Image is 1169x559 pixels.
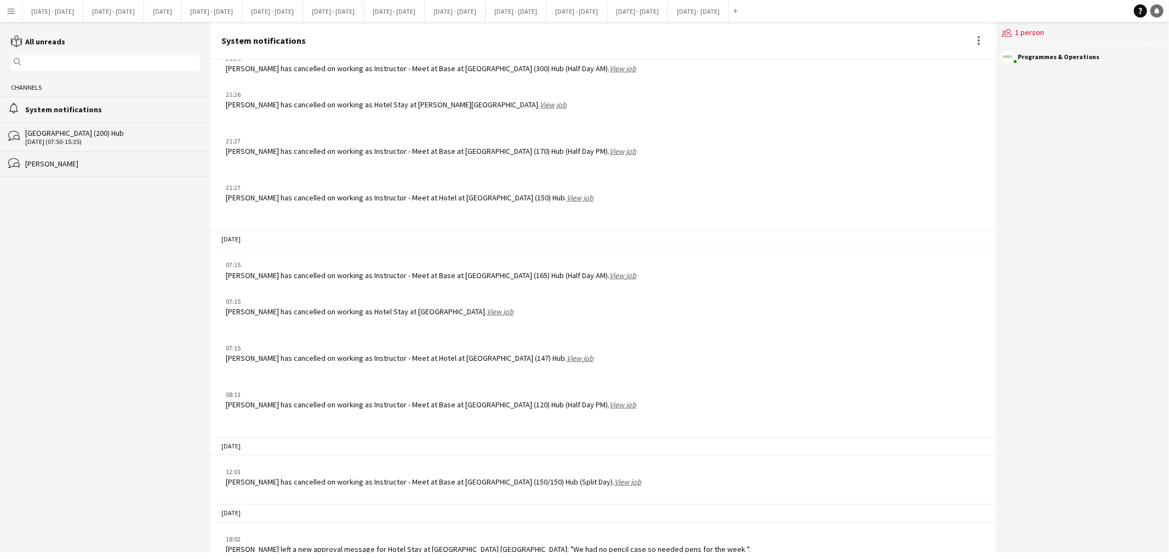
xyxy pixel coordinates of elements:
[486,1,546,22] button: [DATE] - [DATE]
[25,138,199,146] div: [DATE] (07:50-15:35)
[567,353,594,363] a: View job
[609,146,636,156] a: View job
[546,1,607,22] button: [DATE] - [DATE]
[226,544,750,554] div: [PERSON_NAME] left a new approval message for Hotel Stay at [GEOGRAPHIC_DATA] [GEOGRAPHIC_DATA]: ...
[1002,22,1164,45] div: 1 person
[226,390,636,400] div: 08:11
[668,1,729,22] button: [DATE] - [DATE]
[226,136,636,146] div: 21:27
[242,1,303,22] button: [DATE] - [DATE]
[226,343,594,353] div: 07:15
[540,100,567,110] a: View job
[226,64,636,73] div: [PERSON_NAME] has cancelled on working as Instructor - Meet at Base at [GEOGRAPHIC_DATA] (300) Hu...
[210,437,996,456] div: [DATE]
[567,193,594,203] a: View job
[25,159,199,169] div: [PERSON_NAME]
[226,307,514,316] div: [PERSON_NAME] has cancelled on working as Hotel Stay at [GEOGRAPHIC_DATA].
[25,105,199,114] div: System notifications
[226,467,641,477] div: 12:01
[226,297,514,307] div: 07:15
[83,1,144,22] button: [DATE] - [DATE]
[607,1,668,22] button: [DATE] - [DATE]
[22,1,83,22] button: [DATE] - [DATE]
[226,146,636,156] div: [PERSON_NAME] has cancelled on working as Instructor - Meet at Base at [GEOGRAPHIC_DATA] (170) Hu...
[210,230,996,249] div: [DATE]
[226,477,641,487] div: [PERSON_NAME] has cancelled on working as Instructor - Meet at Base at [GEOGRAPHIC_DATA] (150/150...
[609,270,636,280] a: View job
[487,307,514,316] a: View job
[226,270,636,280] div: [PERSON_NAME] has cancelled on working as Instructor - Meet at Base at [GEOGRAPHIC_DATA] (165) Hu...
[221,36,306,45] div: System notifications
[11,37,65,47] a: All unreads
[364,1,425,22] button: [DATE] - [DATE]
[226,260,636,270] div: 07:15
[210,504,996,522] div: [DATE]
[181,1,242,22] button: [DATE] - [DATE]
[226,353,594,363] div: [PERSON_NAME] has cancelled on working as Instructor - Meet at Hotel at [GEOGRAPHIC_DATA] (147) Hub.
[614,477,641,487] a: View job
[425,1,486,22] button: [DATE] - [DATE]
[226,534,750,544] div: 18:02
[226,183,594,193] div: 21:27
[1018,54,1099,60] div: Programmes & Operations
[226,400,636,410] div: [PERSON_NAME] has cancelled on working as Instructor - Meet at Base at [GEOGRAPHIC_DATA] (120) Hu...
[226,193,594,203] div: [PERSON_NAME] has cancelled on working as Instructor - Meet at Hotel at [GEOGRAPHIC_DATA] (150) Hub.
[144,1,181,22] button: [DATE]
[303,1,364,22] button: [DATE] - [DATE]
[25,128,199,138] div: [GEOGRAPHIC_DATA] (200) Hub
[609,400,636,410] a: View job
[226,90,567,100] div: 21:26
[609,64,636,73] a: View job
[226,100,567,110] div: [PERSON_NAME] has cancelled on working as Hotel Stay at [PERSON_NAME][GEOGRAPHIC_DATA].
